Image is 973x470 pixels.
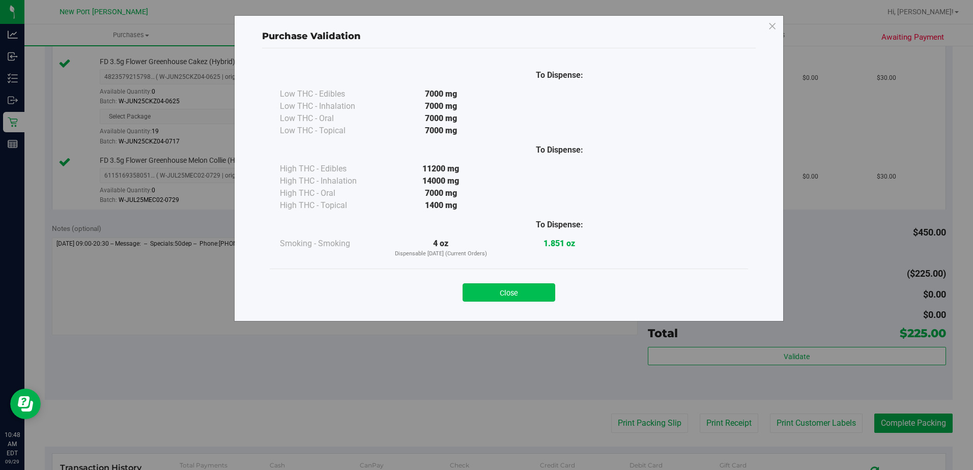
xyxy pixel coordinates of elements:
[280,238,382,250] div: Smoking - Smoking
[382,163,500,175] div: 11200 mg
[382,100,500,112] div: 7000 mg
[280,125,382,137] div: Low THC - Topical
[280,88,382,100] div: Low THC - Edibles
[500,69,619,81] div: To Dispense:
[463,283,555,302] button: Close
[500,144,619,156] div: To Dispense:
[382,238,500,258] div: 4 oz
[382,88,500,100] div: 7000 mg
[500,219,619,231] div: To Dispense:
[382,175,500,187] div: 14000 mg
[382,112,500,125] div: 7000 mg
[10,389,41,419] iframe: Resource center
[280,112,382,125] div: Low THC - Oral
[280,100,382,112] div: Low THC - Inhalation
[280,187,382,199] div: High THC - Oral
[280,163,382,175] div: High THC - Edibles
[382,199,500,212] div: 1400 mg
[382,250,500,258] p: Dispensable [DATE] (Current Orders)
[280,199,382,212] div: High THC - Topical
[382,187,500,199] div: 7000 mg
[543,239,575,248] strong: 1.851 oz
[280,175,382,187] div: High THC - Inhalation
[382,125,500,137] div: 7000 mg
[262,31,361,42] span: Purchase Validation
